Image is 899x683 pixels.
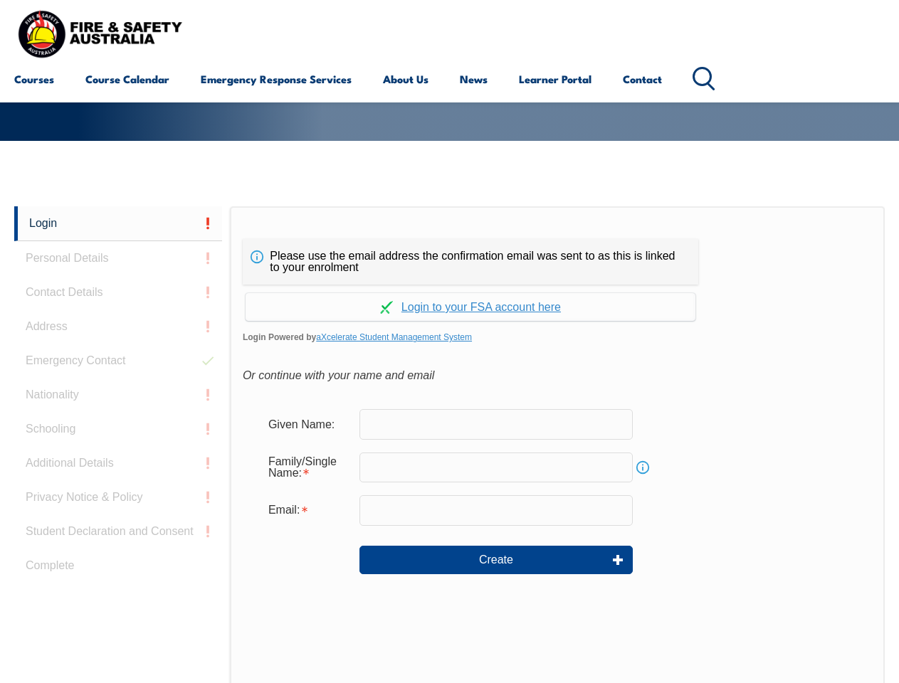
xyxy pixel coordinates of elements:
a: Login [14,206,222,241]
div: Given Name: [257,411,359,438]
a: News [460,62,488,96]
div: Or continue with your name and email [243,365,872,386]
a: aXcelerate Student Management System [316,332,472,342]
a: Learner Portal [519,62,592,96]
a: Emergency Response Services [201,62,352,96]
button: Create [359,546,633,574]
a: Info [633,457,653,477]
img: Log in withaxcelerate [380,301,393,314]
a: Contact [623,62,662,96]
div: Email is required. [257,497,359,524]
div: Family/Single Name is required. [257,448,359,487]
a: About Us [383,62,429,96]
a: Course Calendar [85,62,169,96]
a: Courses [14,62,54,96]
span: Login Powered by [243,327,872,348]
div: Please use the email address the confirmation email was sent to as this is linked to your enrolment [243,239,698,285]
